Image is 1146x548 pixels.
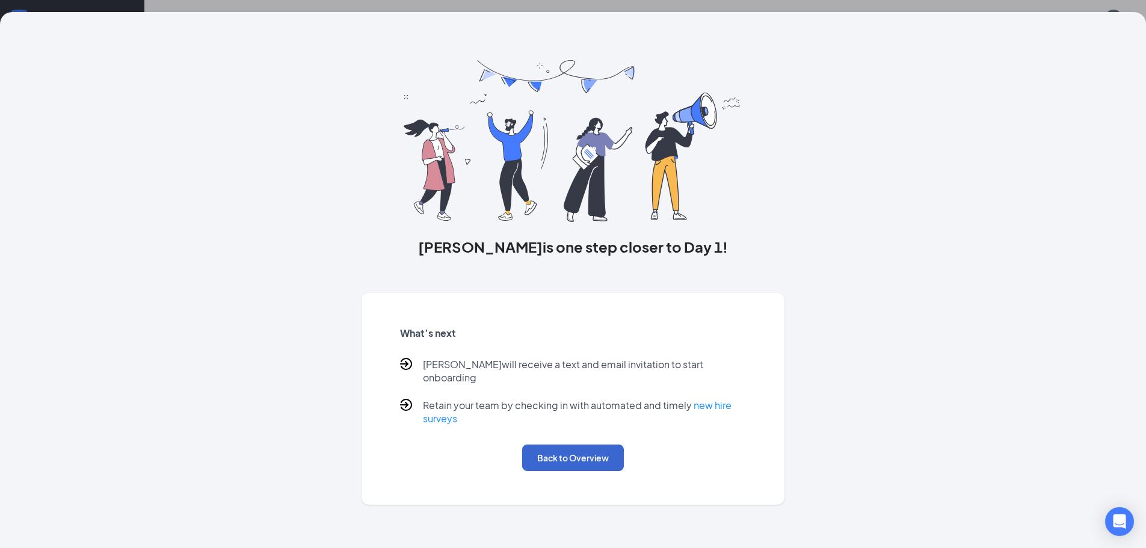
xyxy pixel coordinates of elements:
[400,327,747,340] h5: What’s next
[423,358,747,384] p: [PERSON_NAME] will receive a text and email invitation to start onboarding
[1105,507,1134,536] div: Open Intercom Messenger
[522,445,624,471] button: Back to Overview
[423,399,732,425] a: new hire surveys
[362,236,785,257] h3: [PERSON_NAME] is one step closer to Day 1!
[423,399,747,425] p: Retain your team by checking in with automated and timely
[404,60,742,222] img: you are all set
